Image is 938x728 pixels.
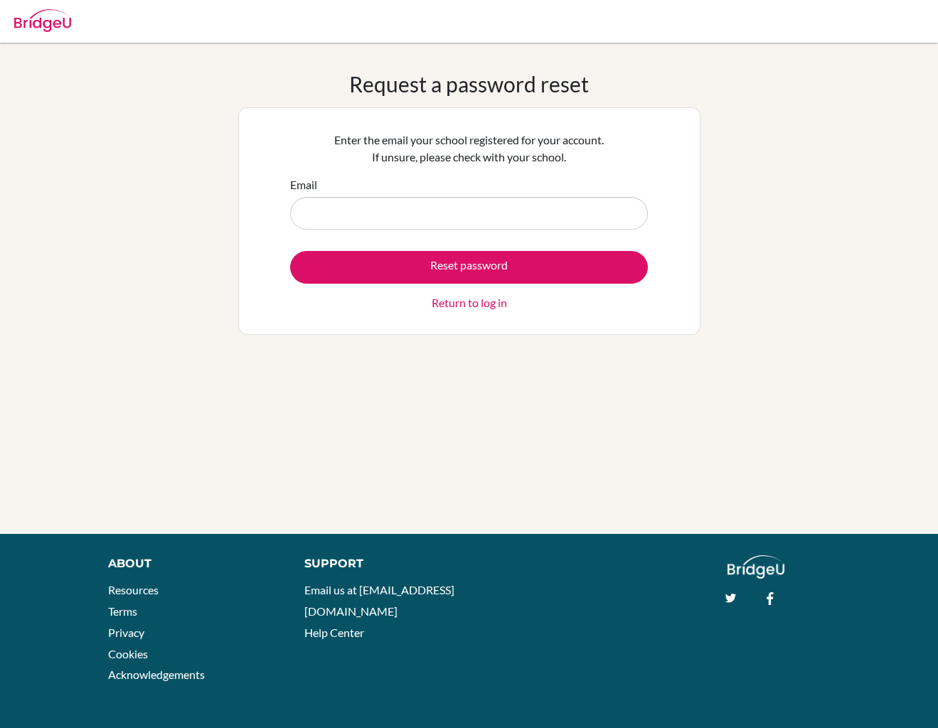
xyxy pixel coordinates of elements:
[108,647,148,660] a: Cookies
[108,668,205,681] a: Acknowledgements
[304,626,364,639] a: Help Center
[14,9,71,32] img: Bridge-U
[304,583,454,618] a: Email us at [EMAIL_ADDRESS][DOMAIN_NAME]
[349,71,589,97] h1: Request a password reset
[728,555,785,579] img: logo_white@2x-f4f0deed5e89b7ecb1c2cc34c3e3d731f90f0f143d5ea2071677605dd97b5244.png
[432,294,507,311] a: Return to log in
[108,583,159,596] a: Resources
[108,626,144,639] a: Privacy
[290,132,648,166] p: Enter the email your school registered for your account. If unsure, please check with your school.
[304,555,454,572] div: Support
[290,251,648,284] button: Reset password
[108,555,272,572] div: About
[108,604,137,618] a: Terms
[290,176,317,193] label: Email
